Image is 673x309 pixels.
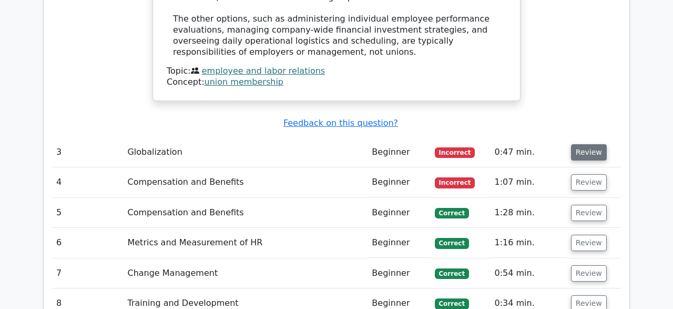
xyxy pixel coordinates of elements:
span: Correct [435,298,469,309]
td: Beginner [368,198,430,228]
button: Review [571,235,607,251]
td: Beginner [368,137,430,167]
td: 4 [52,167,123,197]
button: Review [571,174,607,191]
td: 3 [52,137,123,167]
td: Beginner [368,167,430,197]
td: Globalization [123,137,368,167]
td: 1:28 min. [490,198,566,228]
td: 6 [52,228,123,258]
a: employee and labor relations [202,66,325,76]
td: 0:54 min. [490,258,566,288]
button: Review [571,144,607,161]
a: Feedback on this question? [283,118,398,128]
td: Compensation and Benefits [123,198,368,228]
td: Metrics and Measurement of HR [123,228,368,258]
div: Topic: [167,66,506,77]
span: Correct [435,268,469,279]
td: Compensation and Benefits [123,167,368,197]
span: Correct [435,208,469,218]
td: 7 [52,258,123,288]
button: Review [571,205,607,221]
td: 5 [52,198,123,228]
span: Incorrect [435,147,475,158]
td: Change Management [123,258,368,288]
a: union membership [205,77,283,87]
button: Review [571,265,607,282]
td: Beginner [368,258,430,288]
td: 1:07 min. [490,167,566,197]
td: Beginner [368,228,430,258]
td: 1:16 min. [490,228,566,258]
div: Concept: [167,77,506,88]
span: Correct [435,238,469,248]
span: Incorrect [435,177,475,188]
td: 0:47 min. [490,137,566,167]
